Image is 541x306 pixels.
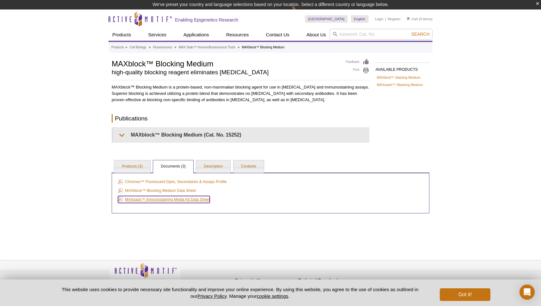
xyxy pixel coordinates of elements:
[409,31,432,37] button: Search
[262,29,293,41] a: Contact Us
[197,293,227,299] a: Privacy Policy
[376,62,429,74] h2: AVAILABLE PRODUCTS
[305,15,348,23] a: [GEOGRAPHIC_DATA]
[118,178,227,185] a: Chromeo™ Fluorescent Dyes, Secondaries & Assays Profile
[407,17,410,20] img: Your Cart
[385,15,386,23] li: |
[196,160,230,173] a: Description
[298,278,358,283] h4: Technical Downloads
[377,82,423,88] a: MAXwash™ Washing Medium
[175,46,177,49] li: »
[184,277,209,286] a: Privacy Policy
[180,29,213,41] a: Applications
[125,46,127,49] li: »
[519,285,535,300] div: Open Intercom Messenger
[362,272,409,285] table: Click to Verify - This site chose Symantec SSL for secure e-commerce and confidential communicati...
[407,17,418,21] a: Cart
[351,15,369,23] a: English
[144,29,170,41] a: Services
[112,58,339,68] h1: MAXblock™ Blocking Medium
[238,46,239,49] li: »
[388,17,401,21] a: Register
[345,67,369,74] a: Print
[114,160,150,173] a: Products (3)
[149,46,151,49] li: »
[292,5,308,20] img: Change Here
[411,32,430,37] span: Search
[233,160,264,173] a: Contents
[235,278,295,283] h4: Epigenetic News
[377,75,420,80] a: MAXbind™ Staining Medium
[109,29,135,41] a: Products
[242,46,284,49] li: MAXblock™ Blocking Medium
[153,160,193,173] a: Documents (3)
[109,260,181,286] img: Active Motif,
[303,29,330,41] a: About Us
[153,45,172,50] a: Fluorescence
[179,45,235,50] a: MAX Stain™ Immunofluorescence Tools
[130,45,146,50] a: Cell Biology
[375,17,383,21] a: Login
[112,84,369,103] p: MAXblock™ Blocking Medium is a protein-based, non-mammalian blocking agent for use in [MEDICAL_DA...
[51,286,429,299] p: This website uses cookies to provide necessary site functionality and improve your online experie...
[345,58,369,65] a: Feedback
[222,29,253,41] a: Resources
[112,70,339,75] h2: high-quality blocking reagent eliminates [MEDICAL_DATA]
[407,15,432,23] li: (0 items)
[118,187,196,194] a: MAXblock™ Blocking Medium Data Sheet
[175,17,238,23] h2: Enabling Epigenetics Research
[113,128,369,142] summary: MAXblock™ Blocking Medium (Cat. No. 15252)
[330,29,432,40] input: Keyword, Cat. No.
[111,45,124,50] a: Products
[112,114,369,123] h2: Publications
[257,293,288,299] button: cookie settings
[118,196,210,203] a: MAXpack™ Immunostaining Media Kit Data Sheet
[440,288,490,301] button: Got it!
